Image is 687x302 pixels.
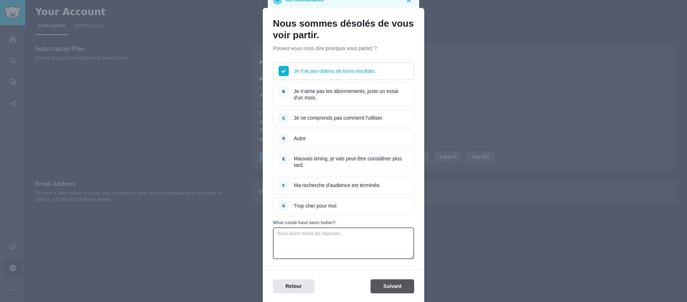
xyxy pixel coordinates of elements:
span: D [282,136,285,141]
button: Suivant [371,279,414,293]
p: Pouvez-vous nous dire pourquoi vous partez ? [273,45,414,52]
p: What could have been better? [273,220,414,226]
button: Retour [273,279,314,293]
span: F [283,183,285,188]
span: G [282,204,285,208]
h1: Nous sommes désolés de vous voir partir. [273,18,414,41]
span: B [282,89,285,94]
span: C [282,116,285,120]
span: E [282,157,285,161]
